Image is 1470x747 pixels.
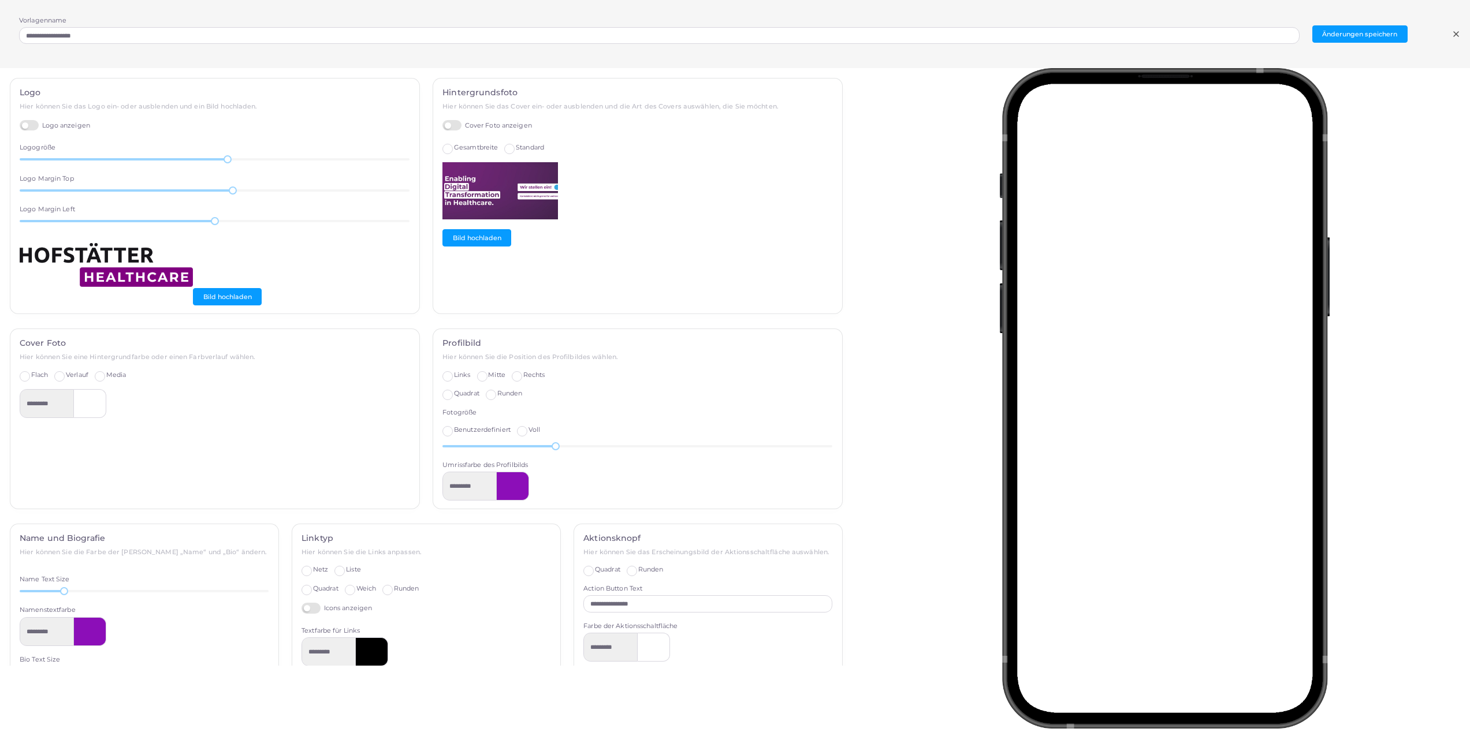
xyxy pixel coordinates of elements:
[583,533,832,543] h4: Aktionsknopf
[20,338,410,348] h4: Cover Foto
[20,205,75,214] label: Logo Margin Left
[583,548,832,556] h6: Hier können Sie das Erscheinungsbild der Aktionsschaltfläche auswählen.
[523,371,545,379] span: Rechts
[346,565,361,573] span: Liste
[638,565,664,573] span: Runden
[302,626,360,636] label: Textfarbe für Links
[20,103,410,110] h6: Hier können Sie das Logo ein- oder ausblenden und ein Bild hochladen.
[20,236,193,294] img: Logo
[442,338,832,348] h4: Profilbild
[442,408,477,417] label: Fotogröße
[302,548,550,556] h6: Hier können Sie die Links anpassen.
[442,461,528,470] label: Umrissfarbe des Profilbilds
[442,88,832,98] h4: Hintergrundsfoto
[516,143,544,151] span: Standard
[20,353,410,361] h6: Hier können Sie eine Hintergrundfarbe oder einen Farbverlauf wählen.
[20,533,269,543] h4: Name und Biografie
[31,371,49,379] span: Flach
[1312,25,1408,43] button: Änderungen speichern
[454,389,479,397] span: Quadrat
[454,371,471,379] span: Links
[356,584,377,592] span: Weich
[302,533,550,543] h4: Linktyp
[442,120,532,131] label: Cover Foto anzeigen
[442,353,832,361] h6: Hier können Sie die Position des Profilbildes wählen.
[20,143,55,152] label: Logogröße
[497,389,523,397] span: Runden
[394,584,419,592] span: Runden
[20,655,60,664] label: Bio Text Size
[20,606,76,615] label: Namenstextfarbe
[454,425,511,434] span: Benutzerdefiniert
[313,584,338,592] span: Quadrat
[193,288,262,305] button: Bild hochladen
[583,622,678,631] label: Farbe der Aktionsschaltfläche
[20,575,70,584] label: Name Text Size
[20,120,90,131] label: Logo anzeigen
[19,16,66,25] label: Vorlagenname
[302,603,372,614] label: Icons anzeigen
[313,565,328,573] span: Netz
[106,371,126,379] span: Media
[529,425,540,434] span: Voll
[442,162,558,220] img: Logo
[442,103,832,110] h6: Hier können Sie das Cover ein- oder ausblenden und die Art des Covers auswählen, die Sie möchten.
[20,548,269,556] h6: Hier können Sie die Farbe der [PERSON_NAME] „Name“ und „Bio“ ändern.
[20,88,410,98] h4: Logo
[595,565,620,573] span: Quadrat
[66,371,88,379] span: Verlauf
[454,143,498,151] span: Gesamtbreite
[488,371,505,379] span: Mitte
[20,174,74,184] label: Logo Margin Top
[583,584,642,593] label: Action Button Text
[442,229,511,246] button: Bild hochladen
